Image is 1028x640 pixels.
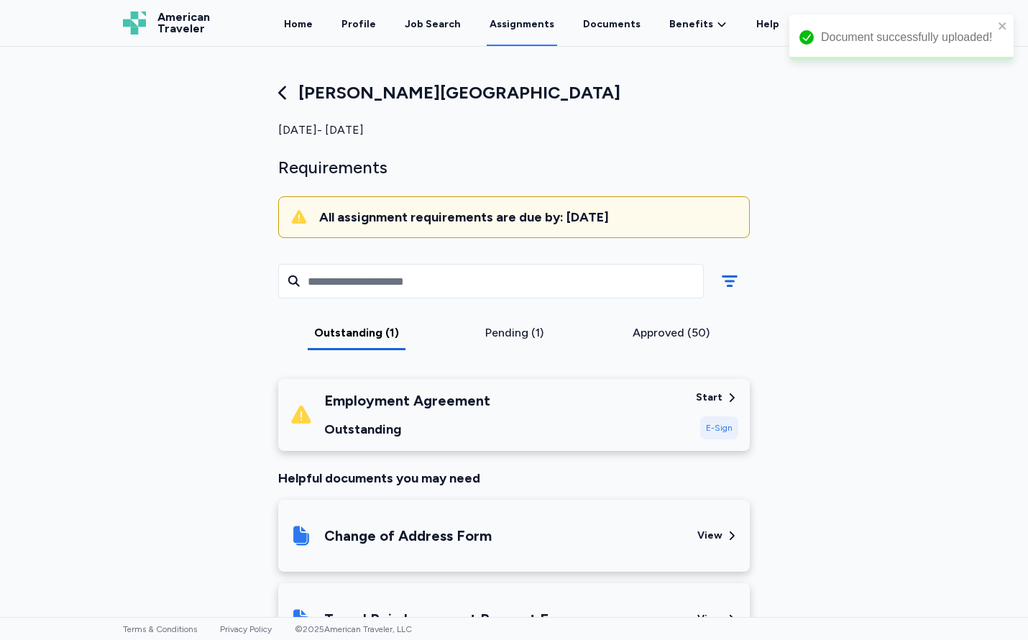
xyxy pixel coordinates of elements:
[487,1,557,46] a: Assignments
[700,416,738,439] div: E-Sign
[324,526,492,546] div: Change of Address Form
[295,624,412,634] span: © 2025 American Traveler, LLC
[669,17,728,32] a: Benefits
[157,12,210,35] span: American Traveler
[324,390,490,411] div: Employment Agreement
[998,20,1008,32] button: close
[696,390,722,405] div: Start
[697,529,722,543] div: View
[441,324,587,342] div: Pending (1)
[123,624,197,634] a: Terms & Conditions
[821,29,993,46] div: Document successfully uploaded!
[697,612,722,626] div: View
[669,17,713,32] span: Benefits
[278,468,750,488] div: Helpful documents you may need
[278,122,750,139] div: [DATE] - [DATE]
[598,324,744,342] div: Approved (50)
[278,156,750,179] div: Requirements
[284,324,430,342] div: Outstanding (1)
[324,419,490,439] div: Outstanding
[220,624,272,634] a: Privacy Policy
[319,209,738,226] div: All assignment requirements are due by: [DATE]
[324,609,575,629] div: Travel Reimbursement Request Form
[405,17,461,32] div: Job Search
[123,12,146,35] img: Logo
[278,81,750,104] div: [PERSON_NAME][GEOGRAPHIC_DATA]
